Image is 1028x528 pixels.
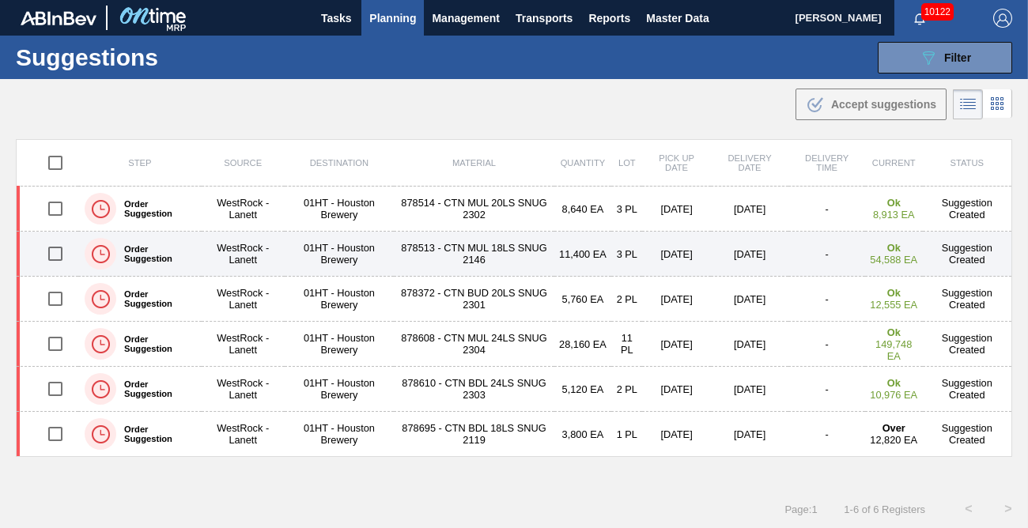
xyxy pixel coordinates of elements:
[554,187,612,232] td: 8,640 EA
[116,334,195,353] label: Order Suggestion
[875,338,912,362] span: 149,748 EA
[711,277,789,322] td: [DATE]
[394,412,554,457] td: 878695 - CTN BDL 18LS SNUG 2119
[788,322,865,367] td: -
[923,367,1012,412] td: Suggestion Created
[642,322,710,367] td: [DATE]
[788,277,865,322] td: -
[944,51,971,64] span: Filter
[784,503,817,515] span: Page : 1
[16,48,297,66] h1: Suggestions
[285,277,395,322] td: 01HT - Houston Brewery
[285,367,395,412] td: 01HT - Houston Brewery
[887,377,901,389] strong: Ok
[805,153,848,172] span: Delivery Time
[202,232,285,277] td: WestRock - Lanett
[887,197,901,209] strong: Ok
[554,367,612,412] td: 5,120 EA
[611,367,642,412] td: 2 PL
[554,232,612,277] td: 11,400 EA
[310,158,368,168] span: Destination
[452,158,496,168] span: Material
[17,232,1012,277] a: Order SuggestionWestRock - Lanett01HT - Houston Brewery878513 - CTN MUL 18LS SNUG 214611,400 EA3 ...
[224,158,262,168] span: Source
[554,277,612,322] td: 5,760 EA
[923,187,1012,232] td: Suggestion Created
[870,389,917,401] span: 10,976 EA
[611,277,642,322] td: 2 PL
[611,322,642,367] td: 11 PL
[870,299,917,311] span: 12,555 EA
[369,9,416,28] span: Planning
[711,187,789,232] td: [DATE]
[711,232,789,277] td: [DATE]
[788,412,865,457] td: -
[993,9,1012,28] img: Logout
[642,187,710,232] td: [DATE]
[796,89,947,120] button: Accept suggestions
[870,434,917,446] span: 12,820 EA
[202,187,285,232] td: WestRock - Lanett
[116,289,195,308] label: Order Suggestion
[21,11,96,25] img: TNhmsLtSVTkK8tSr43FrP2fwEKptu5GPRR3wAAAABJRU5ErkJggg==
[887,287,901,299] strong: Ok
[394,232,554,277] td: 878513 - CTN MUL 18LS SNUG 2146
[788,232,865,277] td: -
[116,244,195,263] label: Order Suggestion
[394,367,554,412] td: 878610 - CTN BDL 24LS SNUG 2303
[728,153,772,172] span: Delivery Date
[618,158,636,168] span: Lot
[611,232,642,277] td: 3 PL
[953,89,983,119] div: List Vision
[394,277,554,322] td: 878372 - CTN BUD 20LS SNUG 2301
[831,98,936,111] span: Accept suggestions
[202,367,285,412] td: WestRock - Lanett
[202,322,285,367] td: WestRock - Lanett
[882,422,905,434] strong: Over
[128,158,151,168] span: Step
[711,412,789,457] td: [DATE]
[285,412,395,457] td: 01HT - Houston Brewery
[516,9,573,28] span: Transports
[17,367,1012,412] a: Order SuggestionWestRock - Lanett01HT - Houston Brewery878610 - CTN BDL 24LS SNUG 23035,120 EA2 P...
[202,277,285,322] td: WestRock - Lanett
[588,9,630,28] span: Reports
[285,322,395,367] td: 01HT - Houston Brewery
[923,322,1012,367] td: Suggestion Created
[646,9,709,28] span: Master Data
[561,158,606,168] span: Quantity
[642,232,710,277] td: [DATE]
[841,503,925,515] span: 1 - 6 of 6 Registers
[923,412,1012,457] td: Suggestion Created
[923,277,1012,322] td: Suggestion Created
[887,242,901,254] strong: Ok
[873,209,915,221] span: 8,913 EA
[711,322,789,367] td: [DATE]
[642,412,710,457] td: [DATE]
[983,89,1012,119] div: Card Vision
[611,187,642,232] td: 3 PL
[394,187,554,232] td: 878514 - CTN MUL 20LS SNUG 2302
[394,322,554,367] td: 878608 - CTN MUL 24LS SNUG 2304
[642,277,710,322] td: [DATE]
[554,322,612,367] td: 28,160 EA
[711,367,789,412] td: [DATE]
[17,322,1012,367] a: Order SuggestionWestRock - Lanett01HT - Houston Brewery878608 - CTN MUL 24LS SNUG 230428,160 EA11...
[887,326,901,338] strong: Ok
[17,187,1012,232] a: Order SuggestionWestRock - Lanett01HT - Houston Brewery878514 - CTN MUL 20LS SNUG 23028,640 EA3 P...
[202,412,285,457] td: WestRock - Lanett
[319,9,353,28] span: Tasks
[285,232,395,277] td: 01HT - Houston Brewery
[878,42,1012,74] button: Filter
[923,232,1012,277] td: Suggestion Created
[611,412,642,457] td: 1 PL
[870,254,917,266] span: 54,588 EA
[788,187,865,232] td: -
[116,199,195,218] label: Order Suggestion
[659,153,694,172] span: Pick up Date
[951,158,984,168] span: Status
[17,277,1012,322] a: Order SuggestionWestRock - Lanett01HT - Houston Brewery878372 - CTN BUD 20LS SNUG 23015,760 EA2 P...
[285,187,395,232] td: 01HT - Houston Brewery
[116,424,195,443] label: Order Suggestion
[894,7,945,29] button: Notifications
